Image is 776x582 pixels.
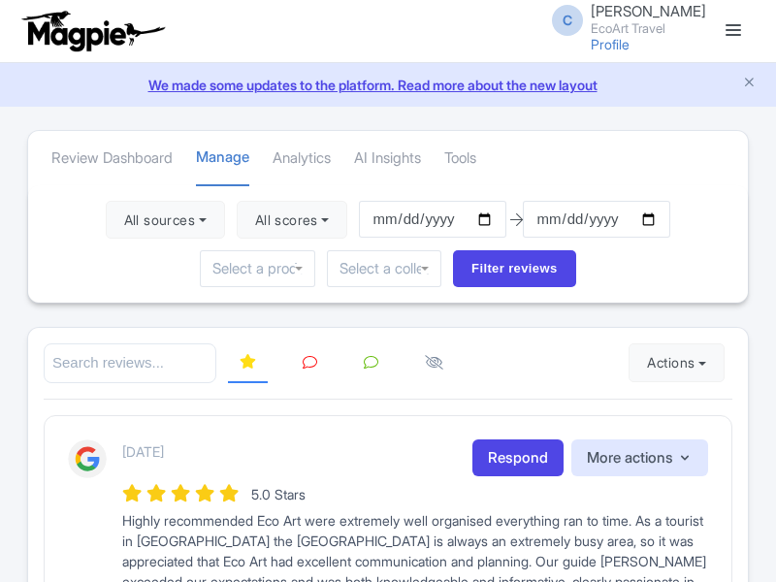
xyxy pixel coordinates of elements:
button: Close announcement [742,73,757,95]
button: Actions [629,343,725,382]
a: Respond [472,439,564,477]
input: Select a product [212,260,302,277]
img: logo-ab69f6fb50320c5b225c76a69d11143b.png [17,10,168,52]
small: EcoArt Travel [591,22,706,35]
input: Select a collection [339,260,429,277]
button: All sources [106,201,225,240]
p: [DATE] [122,441,164,462]
button: All scores [237,201,348,240]
a: Review Dashboard [51,132,173,185]
span: 5.0 Stars [251,486,306,502]
span: C [552,5,583,36]
a: Profile [591,36,630,52]
span: [PERSON_NAME] [591,2,706,20]
a: AI Insights [354,132,421,185]
a: Tools [444,132,476,185]
input: Search reviews... [44,343,216,383]
img: Google Logo [68,439,107,478]
a: Analytics [273,132,331,185]
input: Filter reviews [453,250,576,287]
a: Manage [196,131,249,186]
a: We made some updates to the platform. Read more about the new layout [12,75,764,95]
a: C [PERSON_NAME] EcoArt Travel [540,4,706,35]
button: More actions [571,439,708,477]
